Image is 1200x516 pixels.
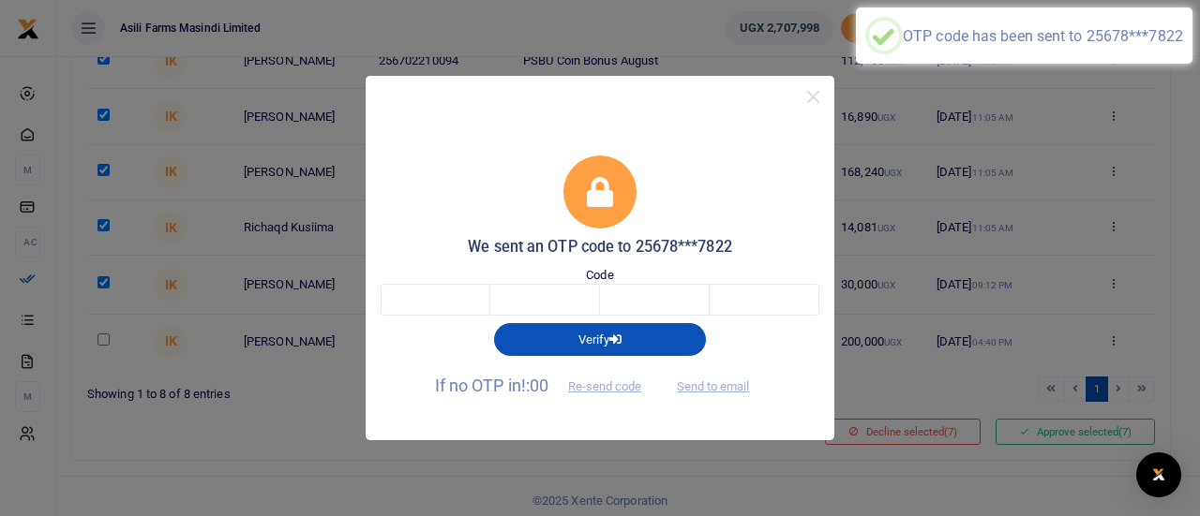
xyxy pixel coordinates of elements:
[800,83,827,111] button: Close
[903,27,1183,45] div: OTP code has been sent to 25678***7822
[1136,452,1181,497] div: Open Intercom Messenger
[435,376,658,395] span: If no OTP in
[586,266,613,285] label: Code
[521,376,548,395] span: !:00
[494,323,706,355] button: Verify
[381,238,819,257] h5: We sent an OTP code to 25678***7822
